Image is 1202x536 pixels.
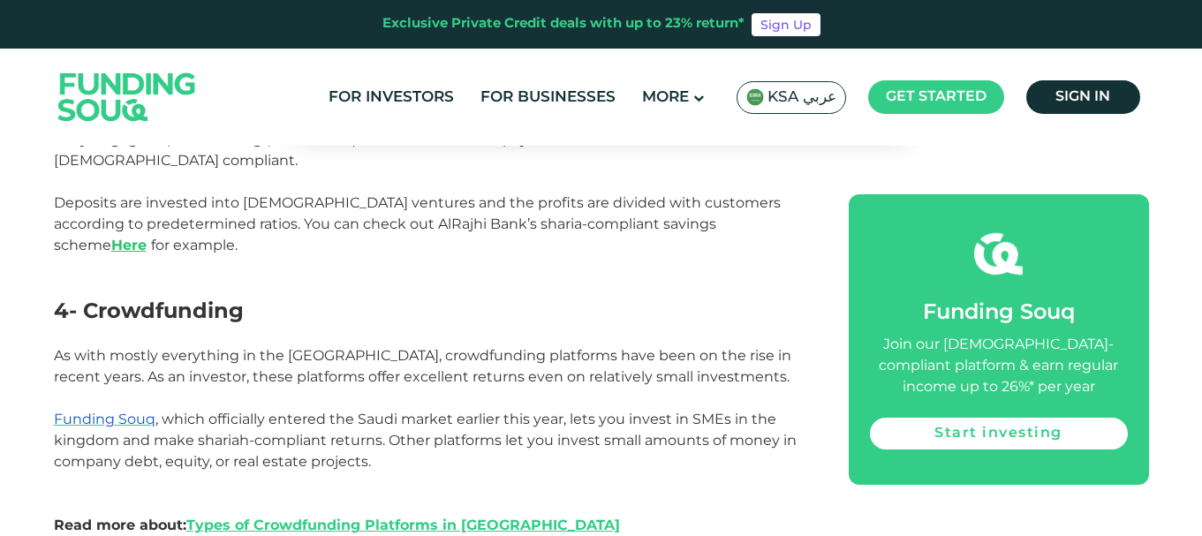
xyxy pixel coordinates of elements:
[870,335,1128,398] div: Join our [DEMOGRAPHIC_DATA]-compliant platform & earn regular income up to 26%* per year
[54,194,781,253] span: Deposits are invested into [DEMOGRAPHIC_DATA] ventures and the profits are divided with customers...
[54,347,791,385] span: As with mostly everything in the [GEOGRAPHIC_DATA], crowdfunding platforms have been on the rise ...
[186,517,620,533] a: Types of Crowdfunding Platforms in [GEOGRAPHIC_DATA]
[54,298,244,323] span: 4- Crowdfunding
[752,13,820,36] a: Sign Up
[886,90,987,103] span: Get started
[974,230,1023,278] img: fsicon
[54,411,155,427] a: Funding Souq
[1055,90,1110,103] span: Sign in
[54,517,620,533] span: Read more about:
[476,83,620,112] a: For Businesses
[642,90,689,105] span: More
[324,83,458,112] a: For Investors
[923,303,1075,323] span: Funding Souq
[111,237,147,253] a: Here
[746,88,764,106] img: SA Flag
[870,418,1128,449] a: Start investing
[382,14,745,34] div: Exclusive Private Credit deals with up to 23% return*
[41,52,214,141] img: Logo
[1026,80,1140,114] a: Sign in
[767,87,836,108] span: KSA عربي
[54,411,797,470] span: , which officially entered the Saudi market earlier this year, lets you invest in SMEs in the kin...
